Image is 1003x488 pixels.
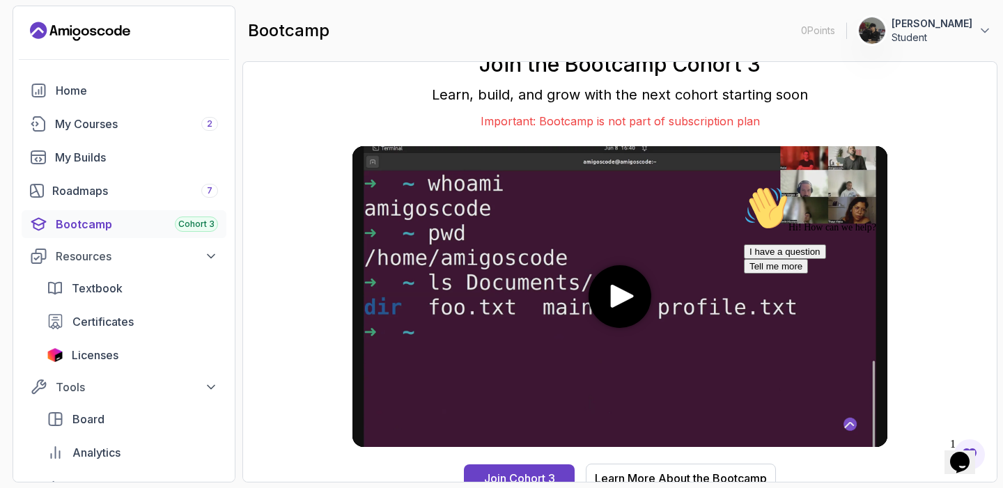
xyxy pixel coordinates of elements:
[248,19,329,42] h2: bootcamp
[38,439,226,466] a: analytics
[6,6,256,93] div: 👋Hi! How can we help?I have a questionTell me more
[38,274,226,302] a: textbook
[22,244,226,269] button: Resources
[56,82,218,99] div: Home
[38,405,226,433] a: board
[38,341,226,369] a: licenses
[22,110,226,138] a: courses
[55,149,218,166] div: My Builds
[55,116,218,132] div: My Courses
[22,143,226,171] a: builds
[56,379,218,395] div: Tools
[56,216,218,233] div: Bootcamp
[6,64,88,79] button: I have a question
[72,280,123,297] span: Textbook
[6,79,70,93] button: Tell me more
[352,113,887,129] p: Important: Bootcamp is not part of subscription plan
[352,85,887,104] p: Learn, build, and grow with the next cohort starting soon
[801,24,835,38] p: 0 Points
[22,177,226,205] a: roadmaps
[56,248,218,265] div: Resources
[22,77,226,104] a: home
[72,411,104,427] span: Board
[38,308,226,336] a: certificates
[352,52,887,77] h1: Join the Bootcamp Cohort 3
[207,118,212,129] span: 2
[595,470,767,487] div: Learn More About the Bootcamp
[944,432,989,474] iframe: chat widget
[892,17,972,31] p: [PERSON_NAME]
[6,42,138,52] span: Hi! How can we help?
[72,444,120,461] span: Analytics
[858,17,992,45] button: user profile image[PERSON_NAME]Student
[892,31,972,45] p: Student
[47,348,63,362] img: jetbrains icon
[738,180,989,425] iframe: chat widget
[72,313,134,330] span: Certificates
[859,17,885,44] img: user profile image
[72,347,118,363] span: Licenses
[6,6,50,50] img: :wave:
[52,182,218,199] div: Roadmaps
[22,210,226,238] a: bootcamp
[30,20,130,42] a: Landing page
[484,470,555,487] div: Join Cohort 3
[178,219,215,230] span: Cohort 3
[22,375,226,400] button: Tools
[207,185,212,196] span: 7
